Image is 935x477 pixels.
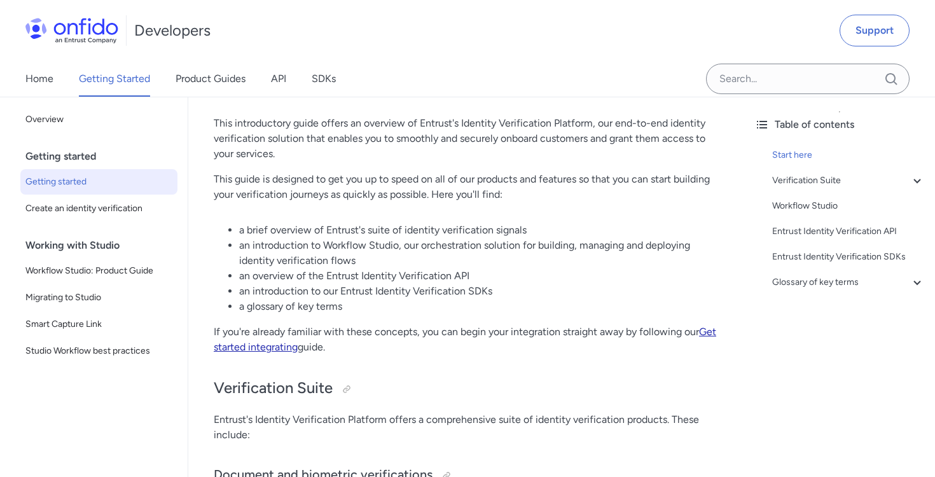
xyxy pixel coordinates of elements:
a: Workflow Studio: Product Guide [20,258,177,284]
span: Getting started [25,174,172,190]
li: a brief overview of Entrust's suite of identity verification signals [239,223,719,238]
h2: Verification Suite [214,378,719,399]
a: Glossary of key terms [772,275,925,290]
a: Workflow Studio [772,198,925,214]
h1: Developers [134,20,211,41]
span: Overview [25,112,172,127]
div: Working with Studio [25,233,183,258]
a: Entrust Identity Verification API [772,224,925,239]
a: Overview [20,107,177,132]
p: This guide is designed to get you up to speed on all of our products and features so that you can... [214,172,719,202]
a: Home [25,61,53,97]
li: an introduction to Workflow Studio, our orchestration solution for building, managing and deployi... [239,238,719,268]
a: Start here [772,148,925,163]
a: SDKs [312,61,336,97]
span: Workflow Studio: Product Guide [25,263,172,279]
a: Getting started [20,169,177,195]
a: Product Guides [176,61,246,97]
span: Migrating to Studio [25,290,172,305]
a: Support [840,15,910,46]
div: Getting started [25,144,183,169]
a: Entrust Identity Verification SDKs [772,249,925,265]
p: Entrust's Identity Verification Platform offers a comprehensive suite of identity verification pr... [214,412,719,443]
a: Get started integrating [214,326,716,353]
div: Table of contents [754,117,925,132]
a: Getting Started [79,61,150,97]
a: API [271,61,286,97]
a: Verification Suite [772,173,925,188]
li: an introduction to our Entrust Identity Verification SDKs [239,284,719,299]
input: Onfido search input field [706,64,910,94]
span: Smart Capture Link [25,317,172,332]
a: Smart Capture Link [20,312,177,337]
span: Create an identity verification [25,201,172,216]
p: If you're already familiar with these concepts, you can begin your integration straight away by f... [214,324,719,355]
li: an overview of the Entrust Identity Verification API [239,268,719,284]
p: This introductory guide offers an overview of Entrust's Identity Verification Platform, our end-t... [214,116,719,162]
a: Studio Workflow best practices [20,338,177,364]
a: Migrating to Studio [20,285,177,310]
span: Studio Workflow best practices [25,343,172,359]
li: a glossary of key terms [239,299,719,314]
a: Create an identity verification [20,196,177,221]
img: Onfido Logo [25,18,118,43]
